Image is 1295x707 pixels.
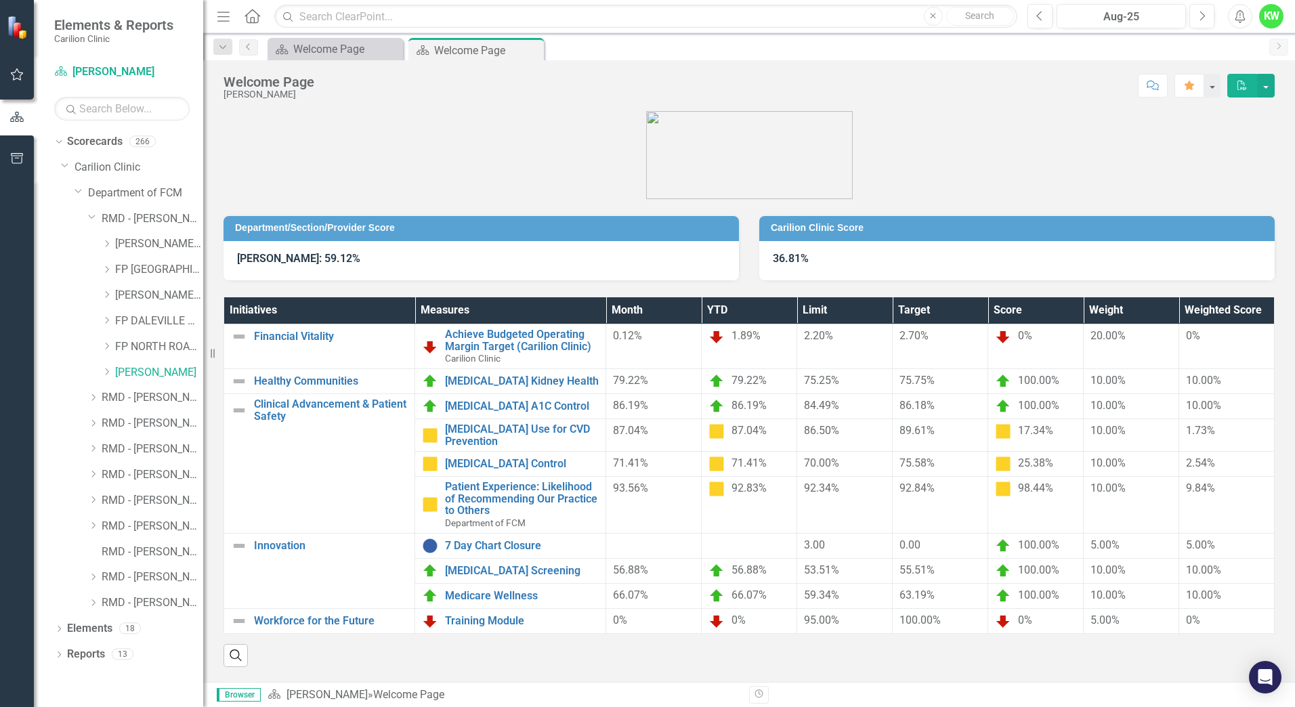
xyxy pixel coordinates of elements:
span: 9.84% [1186,481,1215,494]
a: [MEDICAL_DATA] A1C Control [445,400,599,412]
img: Caution [995,456,1011,472]
span: 100.00% [1018,374,1059,387]
img: Below Plan [995,328,1011,345]
div: 266 [129,136,156,148]
span: 87.04% [613,424,648,437]
a: [PERSON_NAME] [286,688,368,701]
span: 71.41% [613,456,648,469]
h3: Carilion Clinic Score [771,223,1268,233]
span: 87.04% [731,424,767,437]
span: 10.00% [1186,588,1221,601]
span: 10.00% [1090,481,1126,494]
span: 89.61% [899,424,935,437]
img: On Target [995,538,1011,554]
span: 2.54% [1186,456,1215,469]
span: 10.00% [1186,563,1221,576]
img: On Target [422,373,438,389]
strong: 36.81% [773,252,809,265]
span: 95.00% [804,614,839,626]
a: RMD - [PERSON_NAME] [102,493,203,509]
a: RMD - [PERSON_NAME] [102,211,203,227]
div: Welcome Page [224,74,314,89]
a: [PERSON_NAME] [54,64,190,80]
span: Browser [217,688,261,702]
span: 86.50% [804,424,839,437]
span: 0% [1018,329,1032,342]
a: RMD - [PERSON_NAME] [102,570,203,585]
button: Aug-25 [1057,4,1186,28]
a: [MEDICAL_DATA] Control [445,458,599,470]
span: 100.00% [899,614,941,626]
img: On Target [995,588,1011,604]
img: No Information [422,538,438,554]
span: 100.00% [1018,563,1059,576]
a: Workforce for the Future [254,615,408,627]
div: Welcome Page [293,41,400,58]
a: RMD - [PERSON_NAME] [102,595,203,611]
span: 86.19% [731,399,767,412]
span: 0% [1018,614,1032,626]
button: Search [946,7,1014,26]
span: 3.00 [804,538,825,551]
span: 59.34% [804,588,839,601]
div: Welcome Page [373,688,444,701]
a: Achieve Budgeted Operating Margin Target (Carilion Clinic) [445,328,599,352]
span: 100.00% [1018,538,1059,551]
a: [PERSON_NAME] RH [115,236,203,252]
button: KW [1259,4,1283,28]
div: Open Intercom Messenger [1249,661,1281,693]
span: 56.88% [731,563,767,576]
span: 0% [1186,614,1200,626]
span: 63.19% [899,588,935,601]
strong: [PERSON_NAME]: 59.12% [237,252,360,265]
a: Welcome Page [271,41,400,58]
img: Caution [422,496,438,513]
a: Patient Experience: Likelihood of Recommending Our Practice to Others [445,481,599,517]
img: On Target [995,373,1011,389]
div: 13 [112,649,133,660]
img: Below Plan [708,613,725,629]
div: Welcome Page [434,42,540,59]
img: Caution [708,423,725,440]
span: 25.38% [1018,456,1053,469]
span: 56.88% [613,563,648,576]
img: Caution [995,423,1011,440]
span: Department of FCM [445,517,526,528]
div: 18 [119,623,141,635]
img: Caution [708,456,725,472]
span: Elements & Reports [54,17,173,33]
span: 20.00% [1090,329,1126,342]
img: Not Defined [231,538,247,554]
span: 0.00 [899,538,920,551]
span: 5.00% [1186,538,1215,551]
span: 5.00% [1090,614,1120,626]
a: Carilion Clinic [75,160,203,175]
a: Medicare Wellness [445,590,599,602]
span: 75.58% [899,456,935,469]
img: On Target [708,398,725,414]
a: FP NORTH ROANOKE [115,339,203,355]
a: Reports [67,647,105,662]
input: Search Below... [54,97,190,121]
a: Training Module [445,615,599,627]
a: Scorecards [67,134,123,150]
span: 0% [613,614,627,626]
a: FP [GEOGRAPHIC_DATA] [115,262,203,278]
img: Not Defined [231,613,247,629]
a: Department of FCM [88,186,203,201]
a: [PERSON_NAME] RH [115,288,203,303]
a: RMD - [PERSON_NAME] [102,442,203,457]
a: 7 Day Chart Closure [445,540,599,552]
img: Not Defined [231,402,247,419]
span: 10.00% [1186,374,1221,387]
span: Search [965,10,994,21]
span: 100.00% [1018,399,1059,412]
span: 5.00% [1090,538,1120,551]
img: Caution [995,481,1011,497]
img: Caution [708,481,725,497]
span: 53.51% [804,563,839,576]
span: 2.20% [804,329,833,342]
img: On Target [422,588,438,604]
img: ClearPoint Strategy [7,16,30,39]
